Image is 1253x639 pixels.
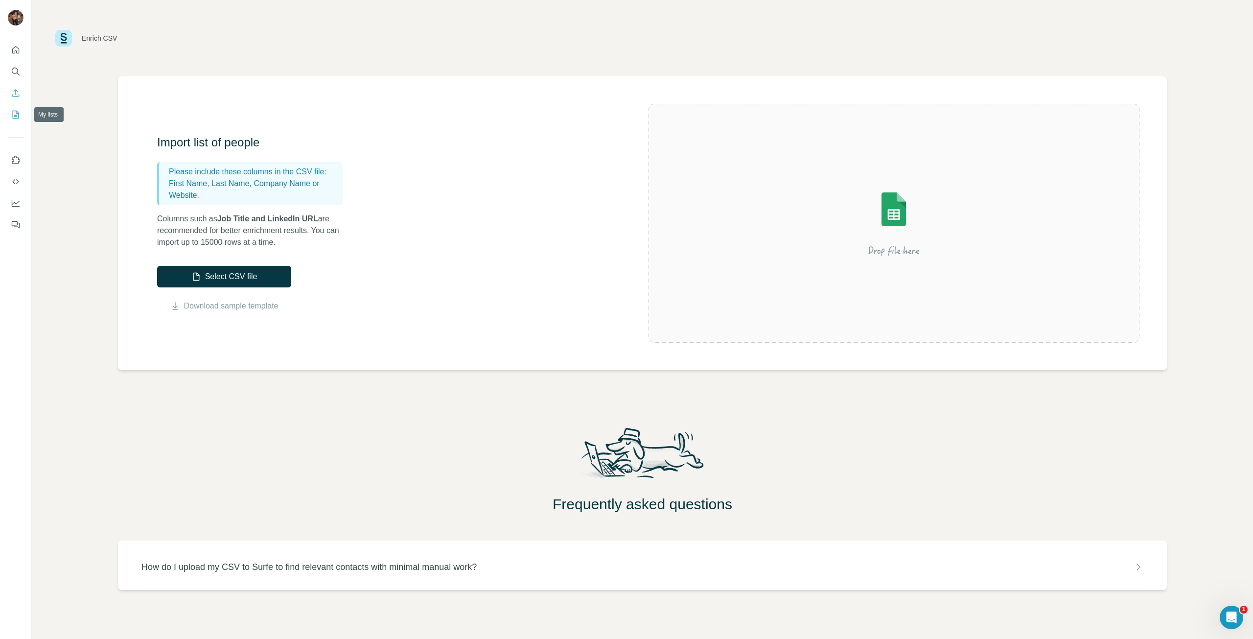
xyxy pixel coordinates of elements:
a: Download sample template [184,300,278,312]
p: Columns such as are recommended for better enrichment results. You can import up to 15000 rows at... [157,213,353,248]
h3: Import list of people [157,135,353,150]
button: Enrich CSV [8,84,23,102]
button: Select CSV file [157,266,291,287]
img: Avatar [8,10,23,25]
button: Use Surfe API [8,173,23,190]
iframe: Intercom live chat [1220,606,1243,629]
button: Quick start [8,41,23,59]
button: Use Surfe on LinkedIn [8,151,23,169]
img: Surfe Illustration - Drop file here or select below [806,165,982,282]
p: First Name, Last Name, Company Name or Website. [169,178,339,201]
h2: Frequently asked questions [32,496,1253,513]
span: Job Title and LinkedIn URL [217,214,318,223]
div: Enrich CSV [82,33,117,43]
button: Download sample template [157,300,291,312]
button: My lists [8,106,23,123]
img: Surfe Logo [55,30,72,47]
span: 1 [1240,606,1248,614]
img: Surfe Mascot Illustration [572,425,713,488]
button: Search [8,63,23,80]
p: How do I upload my CSV to Surfe to find relevant contacts with minimal manual work? [141,560,477,574]
button: Dashboard [8,194,23,212]
p: Please include these columns in the CSV file: [169,166,339,178]
button: Feedback [8,216,23,234]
